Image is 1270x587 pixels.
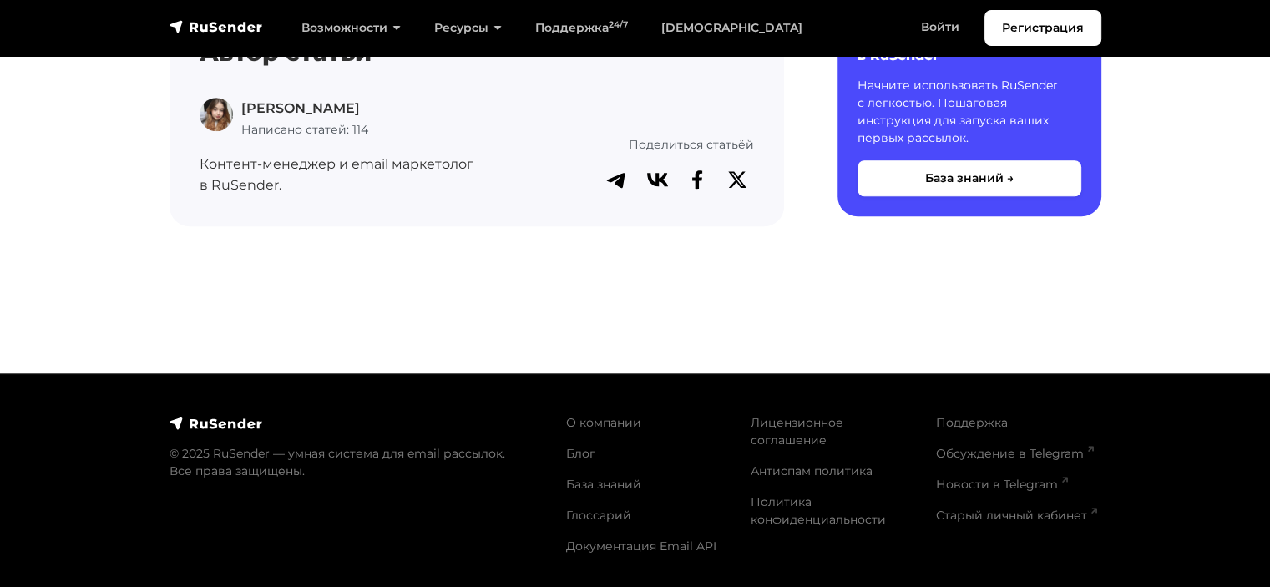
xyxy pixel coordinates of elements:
a: Запустите первую рассылку в RuSender Начните использовать RuSender с легкостью. Пошаговая инструк... [837,12,1101,216]
a: О компании [566,415,641,430]
img: RuSender [170,415,263,432]
a: Старый личный кабинет [936,508,1097,523]
p: Начните использовать RuSender с легкостью. Пошаговая инструкция для запуска ваших первых рассылок. [858,77,1081,147]
a: Документация Email API [566,539,716,554]
a: Возможности [285,11,417,45]
p: Поделиться статьёй [534,135,754,154]
a: База знаний [566,477,641,492]
a: Блог [566,446,595,461]
sup: 24/7 [609,19,628,30]
a: Глоссарий [566,508,631,523]
a: Ресурсы [417,11,519,45]
a: Обсуждение в Telegram [936,446,1094,461]
a: Войти [904,10,976,44]
p: [PERSON_NAME] [241,98,368,119]
a: Антиспам политика [751,463,873,478]
a: Новости в Telegram [936,477,1068,492]
img: RuSender [170,18,263,35]
a: Поддержка [936,415,1008,430]
a: Поддержка24/7 [519,11,645,45]
a: Лицензионное соглашение [751,415,843,448]
a: Регистрация [984,10,1101,46]
a: [DEMOGRAPHIC_DATA] [645,11,819,45]
a: Политика конфиденциальности [751,494,886,527]
span: Написано статей: 114 [241,122,368,137]
p: Контент-менеджер и email маркетолог в RuSender. [200,154,514,196]
button: База знаний → [858,160,1081,196]
p: © 2025 RuSender — умная система для email рассылок. Все права защищены. [170,445,546,480]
